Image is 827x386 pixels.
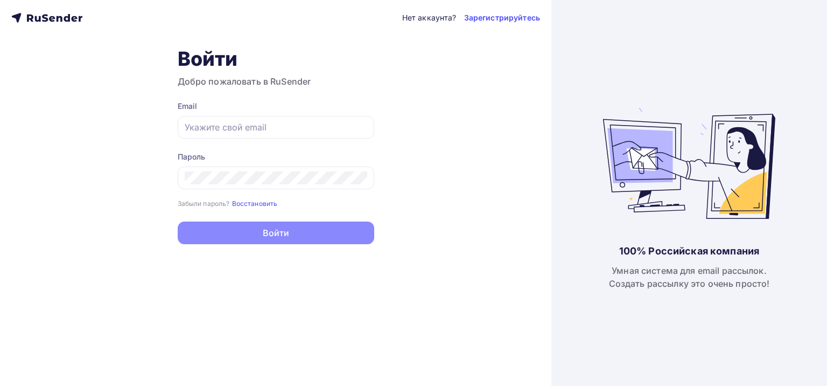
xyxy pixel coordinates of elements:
[609,264,770,290] div: Умная система для email рассылок. Создать рассылку это очень просто!
[232,199,278,208] small: Восстановить
[178,75,374,88] h3: Добро пожаловать в RuSender
[178,47,374,71] h1: Войти
[232,198,278,208] a: Восстановить
[178,151,374,162] div: Пароль
[464,12,540,23] a: Зарегистрируйтесь
[402,12,457,23] div: Нет аккаунта?
[619,245,759,258] div: 100% Российская компания
[178,222,374,244] button: Войти
[178,101,374,112] div: Email
[178,199,230,208] small: Забыли пароль?
[185,121,367,134] input: Укажите свой email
